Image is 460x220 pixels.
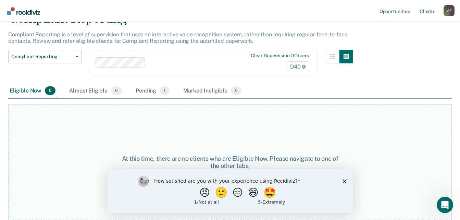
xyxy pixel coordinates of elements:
[8,50,82,63] button: Compliant Reporting
[45,86,55,95] span: 0
[8,31,348,44] p: Compliant Reporting is a level of supervision that uses an interactive voice recognition system, ...
[444,5,455,16] button: Profile dropdown button
[111,86,122,95] span: 6
[160,86,170,95] span: 1
[7,7,40,15] img: Recidiviz
[134,84,171,99] div: Pending1
[8,84,57,99] div: Eligible Now0
[182,84,243,99] div: Marked Ineligible0
[251,53,309,59] div: Clear supervision officers
[437,197,453,213] iframe: Intercom live chat
[286,61,310,72] span: D40
[119,155,341,170] div: At this time, there are no clients who are Eligible Now. Please navigate to one of the other tabs.
[108,169,353,213] iframe: Survey by Kim from Recidiviz
[444,5,455,16] div: M F
[11,54,73,60] span: Compliant Reporting
[68,84,123,99] div: Almost Eligible6
[231,86,241,95] span: 0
